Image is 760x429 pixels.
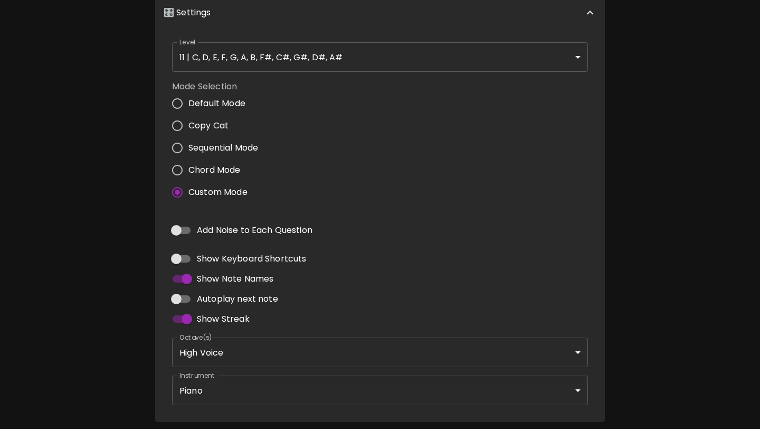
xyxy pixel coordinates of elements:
span: Copy Cat [188,119,229,132]
span: Add Noise to Each Question [197,224,312,237]
label: Level [179,38,196,46]
div: High Voice [172,338,588,367]
span: Show Streak [197,313,250,325]
div: 11 | C, D, E, F, G, A, B, F#, C#, G#, D#, A# [172,42,588,72]
label: Instrument [179,371,215,380]
div: Piano [172,376,588,405]
span: Chord Mode [188,164,241,176]
label: Mode Selection [172,80,267,92]
label: Octave(s) [179,333,213,342]
span: Default Mode [188,97,245,110]
span: Show Keyboard Shortcuts [197,253,306,265]
p: 🎛️ Settings [164,6,211,19]
span: Show Note Names [197,273,273,285]
span: Sequential Mode [188,142,258,154]
span: Autoplay next note [197,293,278,305]
span: Custom Mode [188,186,248,199]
